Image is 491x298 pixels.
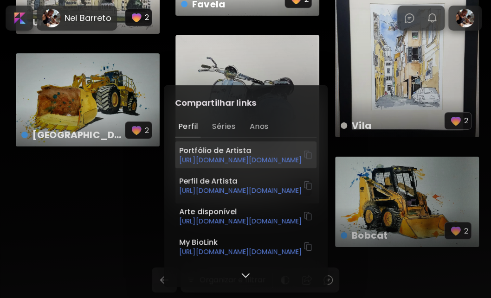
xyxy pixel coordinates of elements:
span: Séries [212,120,235,133]
span: Perfil [178,120,198,133]
div: Perfil de Artista[URL][DOMAIN_NAME][DOMAIN_NAME] [175,172,317,199]
h6: Arte disponível [179,207,303,217]
img: pin [303,181,312,190]
h6: Compartilhar links [175,96,317,109]
img: pin [303,211,312,221]
img: pin [303,150,312,159]
h6: My BioLink [179,237,303,247]
h6: Portfólio de Artista [179,146,303,156]
h6: Perfil de Artista [179,176,303,186]
h6: [URL][DOMAIN_NAME][DOMAIN_NAME] [179,247,303,256]
div: My BioLink[URL][DOMAIN_NAME][DOMAIN_NAME] [175,233,317,260]
div: Portfólio de Artista[URL][DOMAIN_NAME][DOMAIN_NAME] [175,141,317,168]
h6: [URL][DOMAIN_NAME][DOMAIN_NAME] [179,217,303,225]
span: Anos [250,120,269,133]
h6: [URL][DOMAIN_NAME][DOMAIN_NAME] [179,156,303,164]
img: pin [303,242,312,251]
h6: [URL][DOMAIN_NAME][DOMAIN_NAME] [179,186,303,195]
div: Arte disponível[URL][DOMAIN_NAME][DOMAIN_NAME] [175,203,317,229]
